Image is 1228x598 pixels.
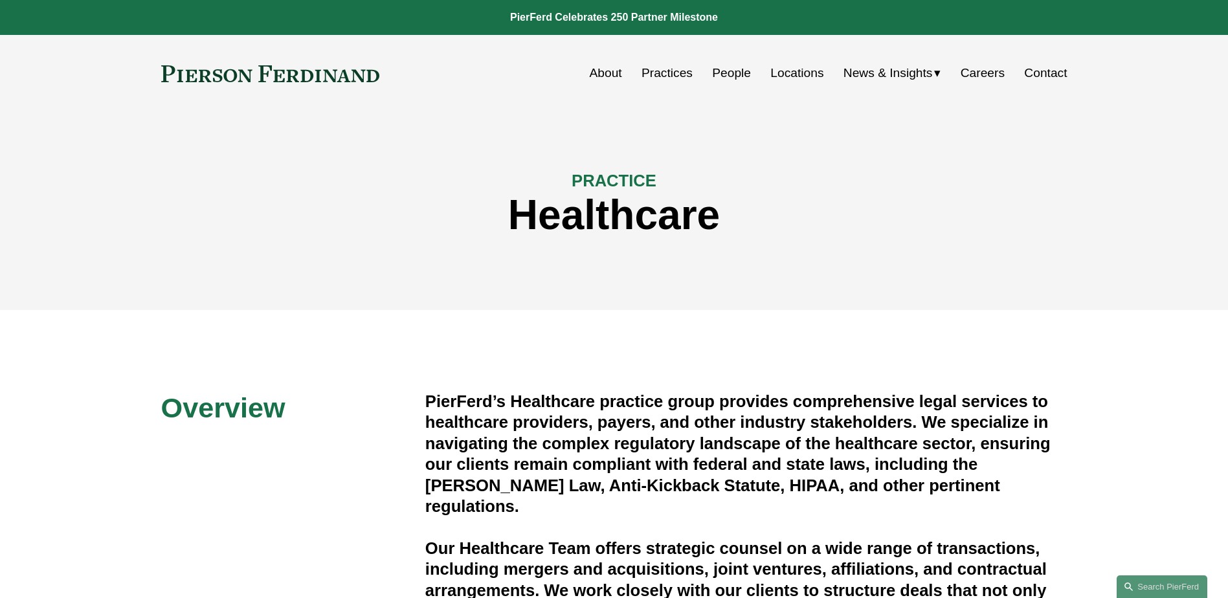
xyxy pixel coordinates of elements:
h4: PierFerd’s Healthcare practice group provides comprehensive legal services to healthcare provider... [425,391,1067,517]
a: Contact [1024,61,1067,85]
a: About [590,61,622,85]
a: Careers [961,61,1005,85]
a: Practices [642,61,693,85]
a: People [712,61,751,85]
span: PRACTICE [572,172,656,190]
a: Locations [770,61,823,85]
h1: Healthcare [161,192,1067,239]
span: News & Insights [843,62,933,85]
a: Search this site [1117,575,1207,598]
span: Overview [161,392,285,423]
a: folder dropdown [843,61,941,85]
